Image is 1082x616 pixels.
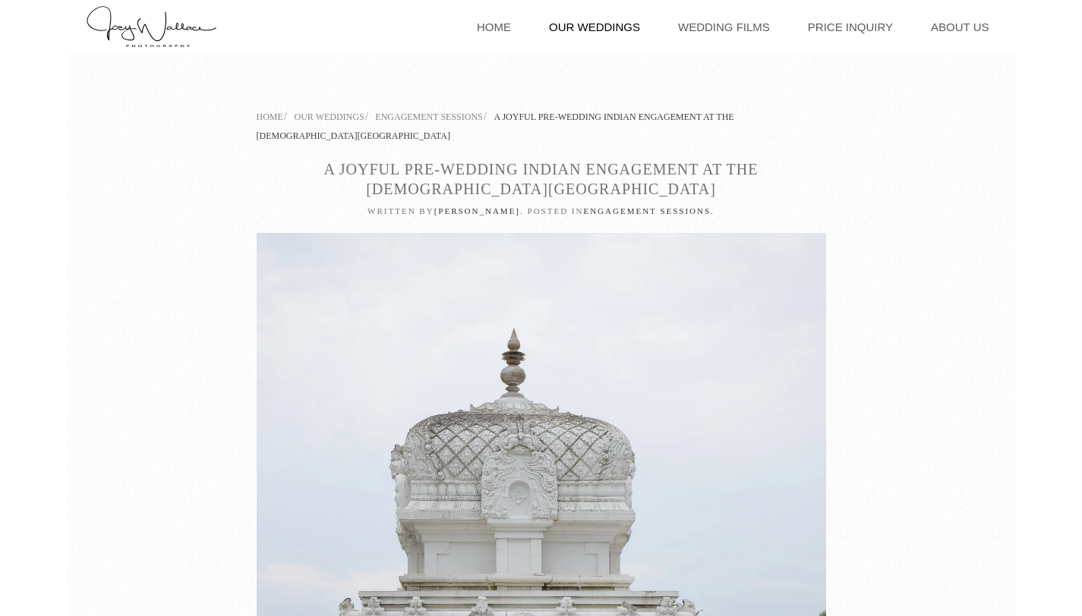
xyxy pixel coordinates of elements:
a: [PERSON_NAME] [434,206,520,215]
a: Engagement Sessions [583,206,711,215]
h1: A Joyful Pre-Wedding Indian Engagement at The [DEMOGRAPHIC_DATA][GEOGRAPHIC_DATA] [257,159,826,199]
nav: Breadcrumb [257,106,826,144]
a: Home [257,112,283,122]
span: A Joyful Pre-Wedding Indian Engagement at The [DEMOGRAPHIC_DATA][GEOGRAPHIC_DATA] [257,112,734,141]
a: Our Weddings [295,112,364,122]
a: Engagement Sessions [375,112,482,122]
p: Written by . Posted in . [257,205,826,218]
